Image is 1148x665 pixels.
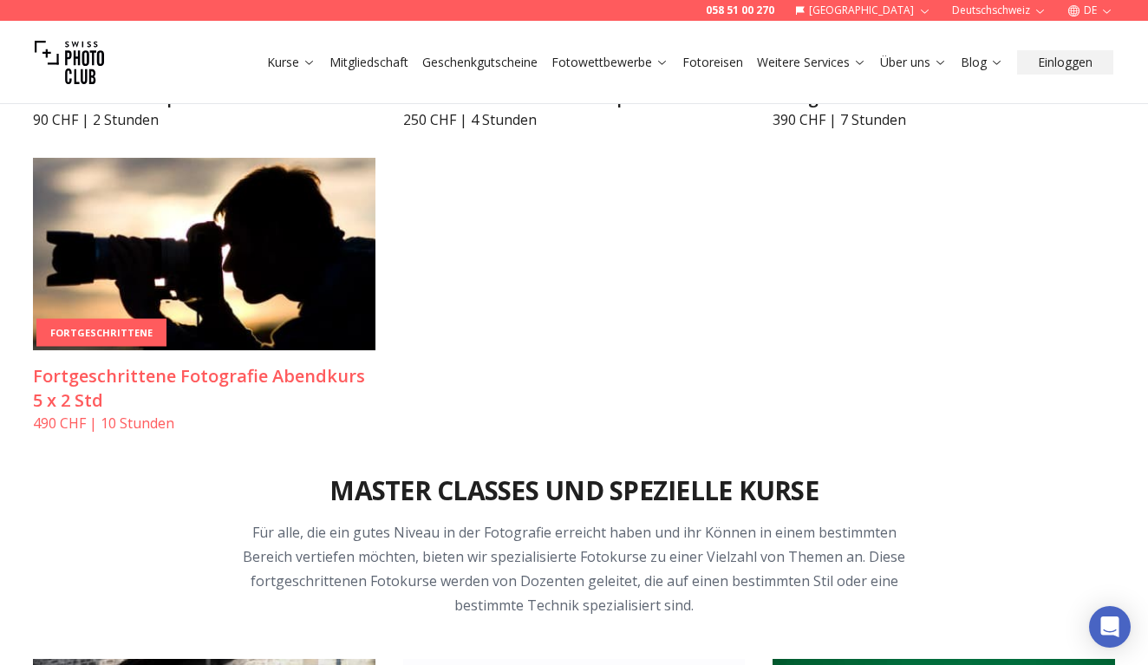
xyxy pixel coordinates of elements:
[267,54,316,71] a: Kurse
[706,3,774,17] a: 058 51 00 270
[33,158,375,434] a: Fortgeschrittene Fotografie Abendkurs 5 x 2 StdFortgeschritteneFortgeschrittene Fotografie Abendk...
[682,54,743,71] a: Fotoreisen
[33,158,375,350] img: Fortgeschrittene Fotografie Abendkurs 5 x 2 Std
[403,109,746,130] p: 250 CHF | 4 Stunden
[36,318,166,347] div: Fortgeschrittene
[675,50,750,75] button: Fotoreisen
[757,54,866,71] a: Weitere Services
[329,54,408,71] a: Mitgliedschaft
[961,54,1003,71] a: Blog
[954,50,1010,75] button: Blog
[551,54,669,71] a: Fotowettbewerbe
[260,50,323,75] button: Kurse
[415,50,545,75] button: Geschenkgutscheine
[1017,50,1113,75] button: Einloggen
[1089,606,1131,648] div: Open Intercom Messenger
[545,50,675,75] button: Fotowettbewerbe
[323,50,415,75] button: Mitgliedschaft
[329,475,819,506] h2: Master Classes und spezielle Kurse
[773,109,1115,130] p: 390 CHF | 7 Stunden
[750,50,873,75] button: Weitere Services
[33,413,375,434] p: 490 CHF | 10 Stunden
[33,109,375,130] p: 90 CHF | 2 Stunden
[880,54,947,71] a: Über uns
[33,364,375,413] h3: Fortgeschrittene Fotografie Abendkurs 5 x 2 Std
[35,28,104,97] img: Swiss photo club
[873,50,954,75] button: Über uns
[243,523,905,615] span: Für alle, die ein gutes Niveau in der Fotografie erreicht haben und ihr Können in einem bestimmte...
[422,54,538,71] a: Geschenkgutscheine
